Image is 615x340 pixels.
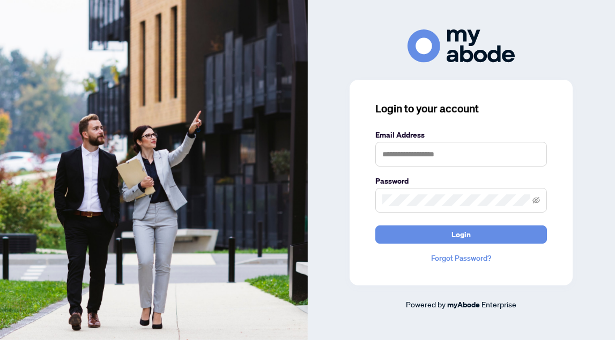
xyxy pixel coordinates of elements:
label: Email Address [375,129,547,141]
a: Forgot Password? [375,252,547,264]
label: Password [375,175,547,187]
h3: Login to your account [375,101,547,116]
span: eye-invisible [532,197,540,204]
span: Login [451,226,471,243]
span: Enterprise [481,299,516,309]
button: Login [375,225,547,244]
span: Powered by [406,299,446,309]
img: ma-logo [407,29,515,62]
a: myAbode [447,299,480,311]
